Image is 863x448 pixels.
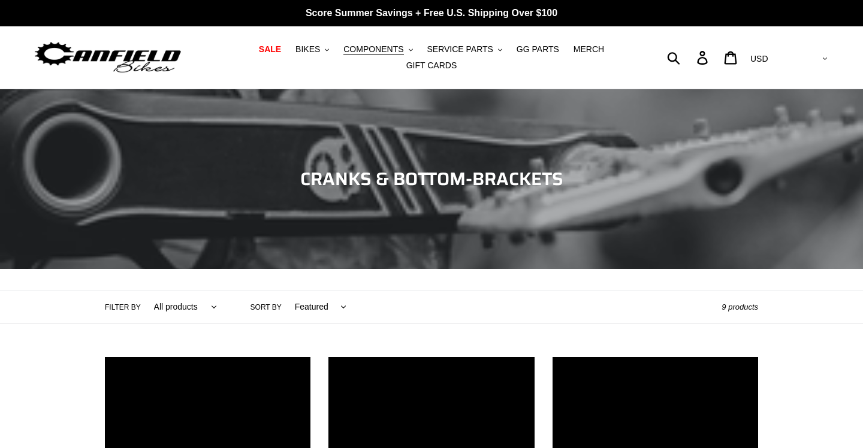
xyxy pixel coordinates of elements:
span: CRANKS & BOTTOM-BRACKETS [300,165,563,193]
span: COMPONENTS [343,44,403,55]
a: GIFT CARDS [400,57,463,74]
span: BIKES [295,44,320,55]
span: MERCH [574,44,604,55]
span: GIFT CARDS [406,60,457,71]
img: Canfield Bikes [33,39,183,77]
span: GG PARTS [517,44,559,55]
a: GG PARTS [511,41,565,57]
button: SERVICE PARTS [421,41,508,57]
label: Sort by [251,302,282,313]
span: SALE [259,44,281,55]
span: 9 products [722,302,758,311]
input: Search [674,44,704,71]
label: Filter by [105,302,141,313]
button: BIKES [289,41,335,57]
a: SALE [253,41,287,57]
a: MERCH [568,41,610,57]
span: SERVICE PARTS [427,44,493,55]
button: COMPONENTS [337,41,418,57]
